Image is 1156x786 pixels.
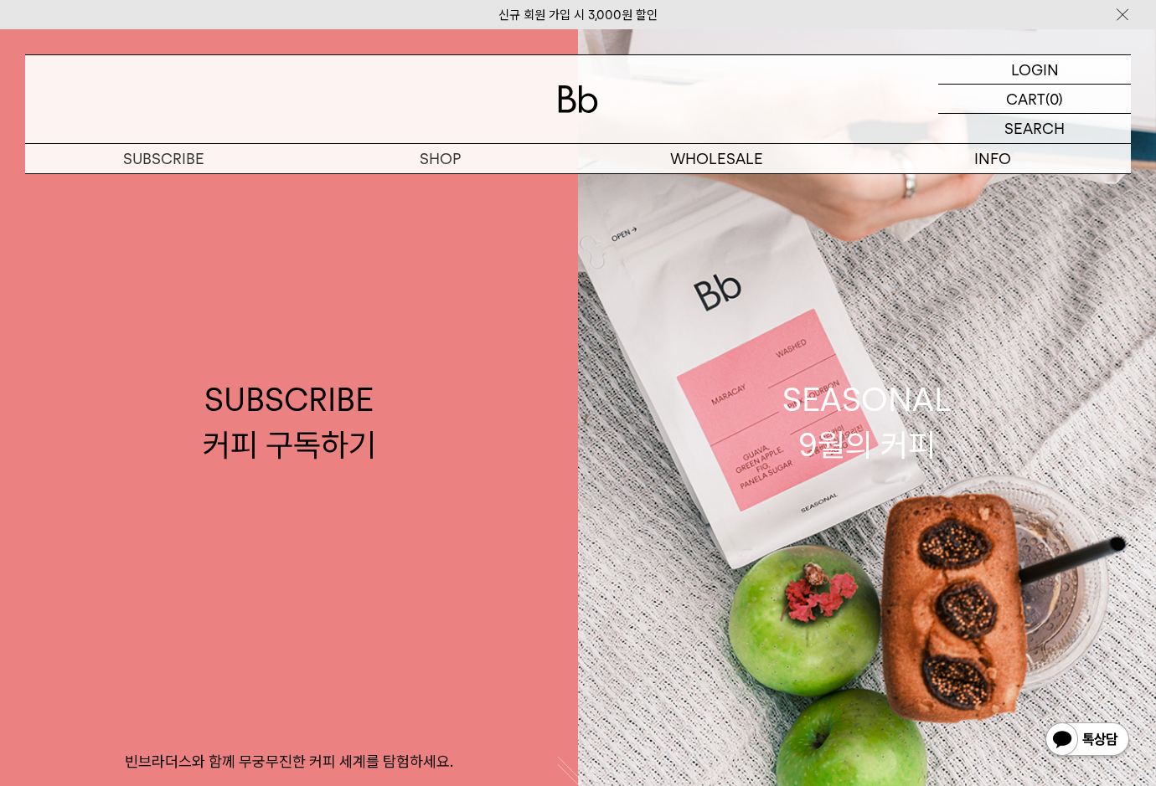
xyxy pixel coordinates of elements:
p: SEARCH [1004,114,1065,143]
div: SUBSCRIBE 커피 구독하기 [203,378,376,466]
a: 신규 회원 가입 시 3,000원 할인 [498,8,658,23]
a: SHOP [302,144,578,173]
p: LOGIN [1011,55,1059,84]
a: CART (0) [938,85,1131,114]
div: SEASONAL 9월의 커피 [782,378,952,466]
img: 카카오톡 채널 1:1 채팅 버튼 [1044,721,1131,761]
a: SUBSCRIBE [25,144,302,173]
img: 로고 [558,85,598,113]
p: CART [1006,85,1045,113]
p: WHOLESALE [578,144,854,173]
p: (0) [1045,85,1063,113]
p: INFO [854,144,1131,173]
a: LOGIN [938,55,1131,85]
